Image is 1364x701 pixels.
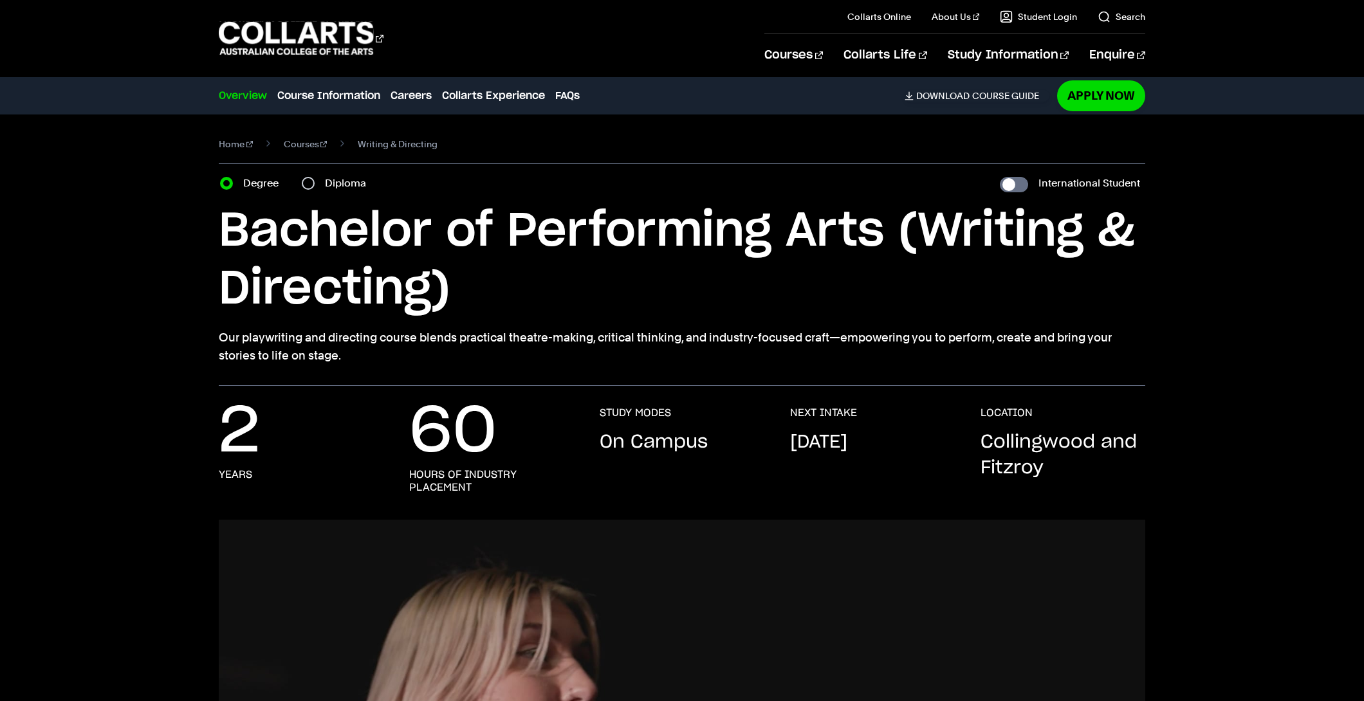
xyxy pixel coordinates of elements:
a: Course Information [277,88,380,104]
div: Go to homepage [219,20,383,57]
span: Download [916,90,970,102]
p: On Campus [600,430,708,455]
p: Our playwriting and directing course blends practical theatre-making, critical thinking, and indu... [219,329,1145,365]
a: Enquire [1089,34,1145,77]
h3: hours of industry placement [409,468,574,494]
a: Collarts Experience [442,88,545,104]
a: Careers [391,88,432,104]
label: Diploma [325,174,374,192]
a: Collarts Life [843,34,926,77]
a: Collarts Online [847,10,911,23]
a: FAQs [555,88,580,104]
p: 2 [219,406,260,458]
label: International Student [1038,174,1140,192]
h3: LOCATION [981,406,1033,419]
label: Degree [243,174,286,192]
p: Collingwood and Fitzroy [981,430,1145,481]
p: 60 [409,406,497,458]
h3: NEXT INTAKE [790,406,857,419]
a: Search [1098,10,1145,23]
h3: STUDY MODES [600,406,671,419]
a: Apply Now [1057,80,1145,111]
a: Student Login [1000,10,1077,23]
a: Home [219,135,253,153]
p: [DATE] [790,430,847,455]
a: Study Information [948,34,1069,77]
span: Writing & Directing [358,135,438,153]
a: About Us [932,10,979,23]
a: DownloadCourse Guide [905,90,1049,102]
a: Courses [764,34,823,77]
a: Overview [219,88,267,104]
h1: Bachelor of Performing Arts (Writing & Directing) [219,203,1145,318]
a: Courses [284,135,327,153]
h3: years [219,468,252,481]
